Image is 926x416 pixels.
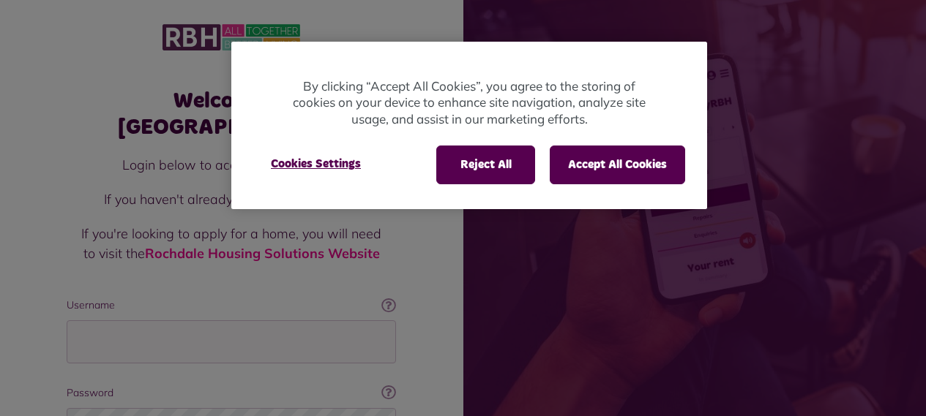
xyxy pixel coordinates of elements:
[436,145,535,184] button: Reject All
[550,145,685,184] button: Accept All Cookies
[231,42,707,209] div: Cookie banner
[253,145,378,182] button: Cookies Settings
[231,42,707,209] div: Privacy
[290,78,649,128] p: By clicking “Accept All Cookies”, you agree to the storing of cookies on your device to enhance s...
